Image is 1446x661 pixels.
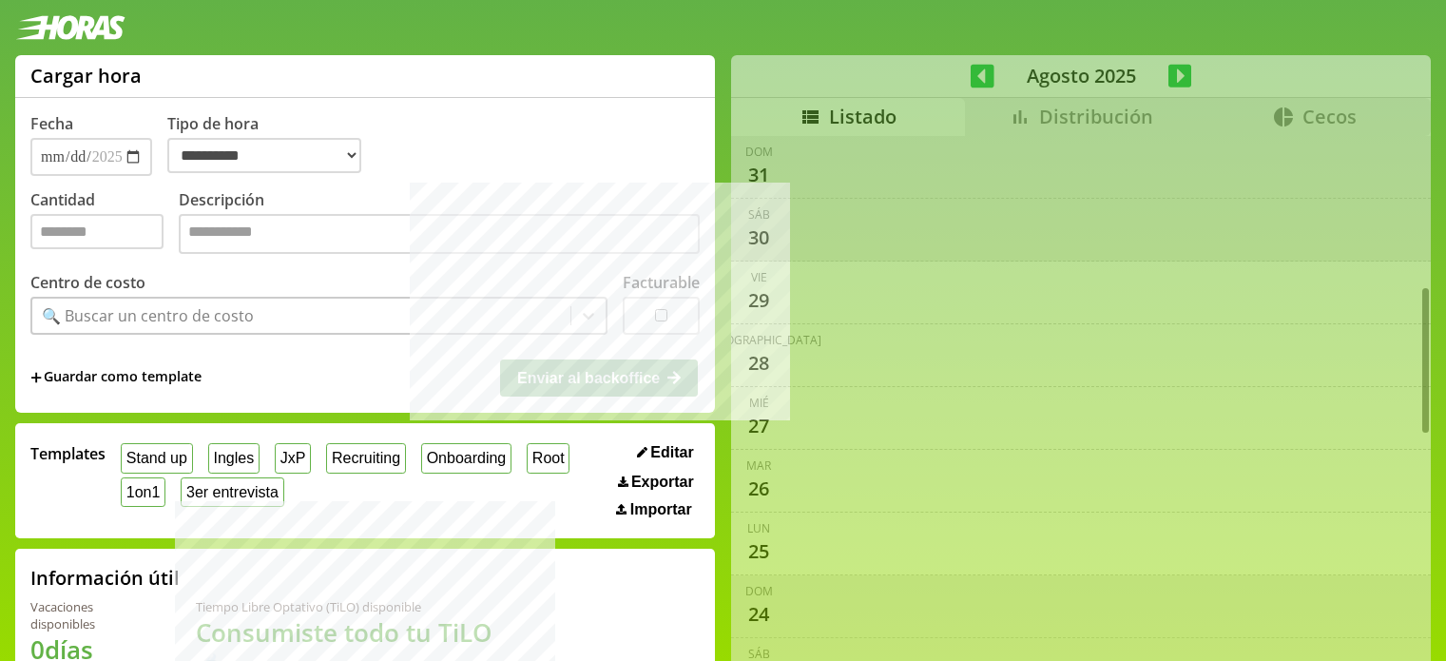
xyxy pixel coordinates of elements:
[650,444,693,461] span: Editar
[179,214,700,254] textarea: Descripción
[631,443,700,462] button: Editar
[30,272,145,293] label: Centro de costo
[30,565,180,591] h2: Información útil
[30,113,73,134] label: Fecha
[612,473,700,492] button: Exportar
[30,367,42,388] span: +
[121,443,193,473] button: Stand up
[181,477,284,507] button: 3er entrevista
[30,214,164,249] input: Cantidad
[421,443,511,473] button: Onboarding
[167,138,361,173] select: Tipo de hora
[30,443,106,464] span: Templates
[121,477,165,507] button: 1on1
[196,598,502,615] div: Tiempo Libre Optativo (TiLO) disponible
[30,598,150,632] div: Vacaciones disponibles
[623,272,700,293] label: Facturable
[42,305,254,326] div: 🔍 Buscar un centro de costo
[631,474,694,491] span: Exportar
[15,15,125,40] img: logotipo
[30,367,202,388] span: +Guardar como template
[167,113,376,176] label: Tipo de hora
[630,501,692,518] span: Importar
[326,443,406,473] button: Recruiting
[30,189,179,259] label: Cantidad
[30,63,142,88] h1: Cargar hora
[179,189,700,259] label: Descripción
[275,443,311,473] button: JxP
[527,443,569,473] button: Root
[208,443,260,473] button: Ingles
